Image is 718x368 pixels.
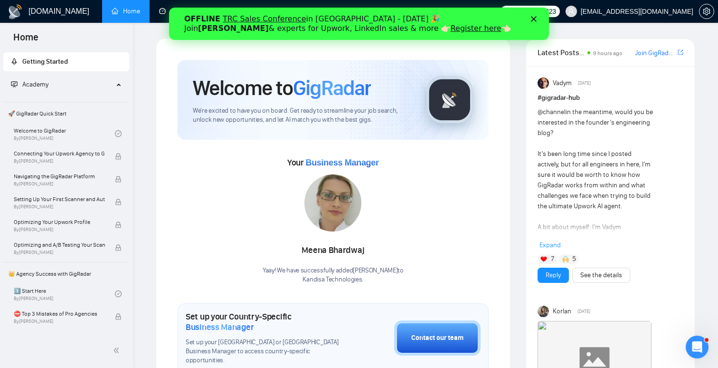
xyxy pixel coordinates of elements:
a: searchScanner [221,7,256,15]
a: See the details [580,270,622,281]
a: Reply [546,270,561,281]
span: Business Manager [186,322,254,332]
span: Academy [22,80,48,88]
span: Connecting Your Upwork Agency to GigRadar [14,149,105,158]
p: Kandisa Technologies . [263,275,404,284]
iframe: Intercom live chat banner [169,8,549,40]
img: Korlan [538,306,549,317]
span: user [568,8,575,15]
div: Yaay! We have successfully added [PERSON_NAME] to [263,266,404,284]
span: export [678,48,683,56]
img: 🙌 [562,256,569,262]
span: Setting Up Your First Scanner and Auto-Bidder [14,194,105,204]
a: Welcome to GigRadarBy[PERSON_NAME] [14,123,115,144]
span: lock [115,313,122,320]
span: Getting Started [22,58,68,66]
span: lock [115,153,122,160]
a: Register here [282,16,332,25]
img: 1716496272990-05.jpg [304,174,361,232]
span: 🚀 GigRadar Quick Start [4,104,128,123]
a: Join GigRadar Slack Community [635,48,676,58]
img: ❤️ [540,256,547,262]
button: See the details [572,268,630,283]
span: By [PERSON_NAME] [14,319,105,324]
span: lock [115,199,122,205]
li: Getting Started [3,52,129,71]
span: By [PERSON_NAME] [14,158,105,164]
iframe: Intercom live chat [686,336,709,358]
span: @channel [538,108,566,116]
span: By [PERSON_NAME] [14,181,105,187]
span: Academy [11,80,48,88]
span: Connects: [515,6,543,17]
span: 5 [572,254,576,264]
span: fund-projection-screen [11,81,18,87]
span: 7 [551,254,554,264]
button: setting [699,4,714,19]
span: check-circle [115,291,122,297]
img: gigradar-logo.png [426,76,473,124]
img: logo [8,4,23,19]
span: lock [115,222,122,228]
span: lock [115,244,122,251]
span: check-circle [115,130,122,137]
span: 🌚 Rookie Traps for New Agencies [14,332,105,341]
span: Optimizing and A/B Testing Your Scanner for Better Results [14,240,105,250]
span: 👑 Agency Success with GigRadar [4,264,128,283]
span: By [PERSON_NAME] [14,204,105,210]
span: lock [115,176,122,183]
div: Close [362,9,371,14]
span: Your [287,157,379,168]
a: homeHome [112,7,140,15]
span: Optimizing Your Upwork Profile [14,217,105,227]
h1: Set up your Country-Specific [186,311,347,332]
span: double-left [113,346,123,355]
span: rocket [11,58,18,65]
span: We're excited to have you on board. Get ready to streamline your job search, unlock new opportuni... [193,107,411,125]
img: Vadym [538,77,549,89]
a: export [678,48,683,57]
button: Contact our team [394,320,481,356]
a: setting [699,8,714,15]
span: ⛔ Top 3 Mistakes of Pro Agencies [14,309,105,319]
span: setting [699,8,714,15]
h1: # gigradar-hub [538,93,683,103]
span: Home [6,30,46,50]
span: [DATE] [578,79,591,87]
span: Set up your [GEOGRAPHIC_DATA] or [GEOGRAPHIC_DATA] Business Manager to access country-specific op... [186,338,347,365]
div: Meena Bhardwaj [263,242,404,259]
span: Navigating the GigRadar Platform [14,172,105,181]
span: Latest Posts from the GigRadar Community [538,47,585,58]
button: Reply [538,268,569,283]
a: dashboardDashboard [159,7,202,15]
span: 323 [545,6,556,17]
span: By [PERSON_NAME] [14,250,105,255]
a: 1️⃣ Start HereBy[PERSON_NAME] [14,283,115,304]
span: Vadym [553,78,572,88]
h1: Welcome to [193,75,371,101]
span: 9 hours ago [593,50,623,57]
div: Contact our team [411,333,463,343]
span: Expand [539,241,561,249]
span: By [PERSON_NAME] [14,227,105,232]
span: Korlan [553,306,571,317]
span: GigRadar [293,75,371,101]
span: Business Manager [305,158,378,167]
span: [DATE] [577,307,590,316]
